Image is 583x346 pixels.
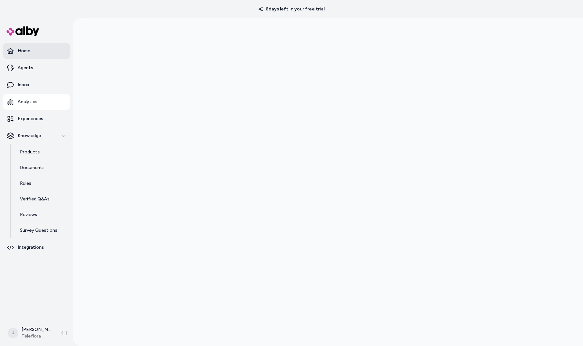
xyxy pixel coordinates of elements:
a: Analytics [3,94,70,110]
a: Integrations [3,240,70,255]
p: Experiences [18,116,43,122]
button: J[PERSON_NAME]-2Teleflora [4,322,56,343]
p: Home [18,48,30,54]
p: Survey Questions [20,227,57,234]
p: [PERSON_NAME]-2 [22,326,51,333]
p: Documents [20,165,45,171]
a: Survey Questions [13,223,70,238]
p: Products [20,149,40,155]
p: Rules [20,180,31,187]
p: Agents [18,65,33,71]
a: Verified Q&As [13,191,70,207]
p: Inbox [18,82,29,88]
a: Agents [3,60,70,76]
p: Integrations [18,244,44,251]
span: J [8,328,18,338]
a: Inbox [3,77,70,93]
button: Knowledge [3,128,70,144]
a: Rules [13,176,70,191]
a: Products [13,144,70,160]
p: Reviews [20,212,37,218]
a: Experiences [3,111,70,127]
a: Home [3,43,70,59]
a: Reviews [13,207,70,223]
span: Teleflora [22,333,51,339]
p: Analytics [18,99,37,105]
p: Verified Q&As [20,196,50,202]
a: Documents [13,160,70,176]
p: 6 days left in your free trial [255,6,328,12]
p: Knowledge [18,133,41,139]
img: alby Logo [7,26,39,36]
